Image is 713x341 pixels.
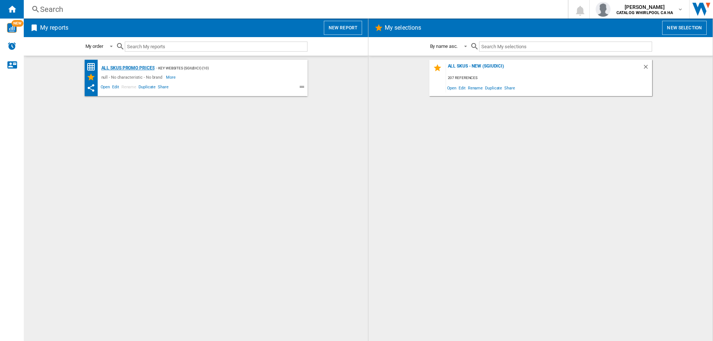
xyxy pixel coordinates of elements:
[662,21,707,35] button: New selection
[7,23,17,33] img: wise-card.svg
[616,3,673,11] span: [PERSON_NAME]
[642,63,652,73] div: Delete
[100,83,111,92] span: Open
[383,21,423,35] h2: My selections
[40,4,548,14] div: Search
[166,73,177,82] span: More
[39,21,70,35] h2: My reports
[324,21,362,35] button: New report
[85,43,103,49] div: My order
[503,83,516,93] span: Share
[430,43,458,49] div: By name asc.
[479,42,652,52] input: Search My selections
[137,83,157,92] span: Duplicate
[616,10,673,15] b: CATALOG WHIRLPOOL CA HA
[100,73,166,82] div: null - No characteristic - No brand
[446,73,652,83] div: 207 references
[446,63,642,73] div: All SKUs - New (sgiudici)
[157,83,170,92] span: Share
[12,20,23,27] span: NEW
[446,83,458,93] span: Open
[120,83,137,92] span: Rename
[596,2,611,17] img: profile.jpg
[125,42,307,52] input: Search My reports
[7,42,16,50] img: alerts-logo.svg
[458,83,467,93] span: Edit
[100,63,155,73] div: All SKUs Promo Prices
[87,83,95,92] ng-md-icon: This report has been shared with you
[154,63,292,73] div: - Key Websites (sgiudici) (10)
[111,83,120,92] span: Edit
[87,62,100,72] div: Price Matrix
[467,83,484,93] span: Rename
[87,73,100,82] div: My Selections
[484,83,503,93] span: Duplicate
